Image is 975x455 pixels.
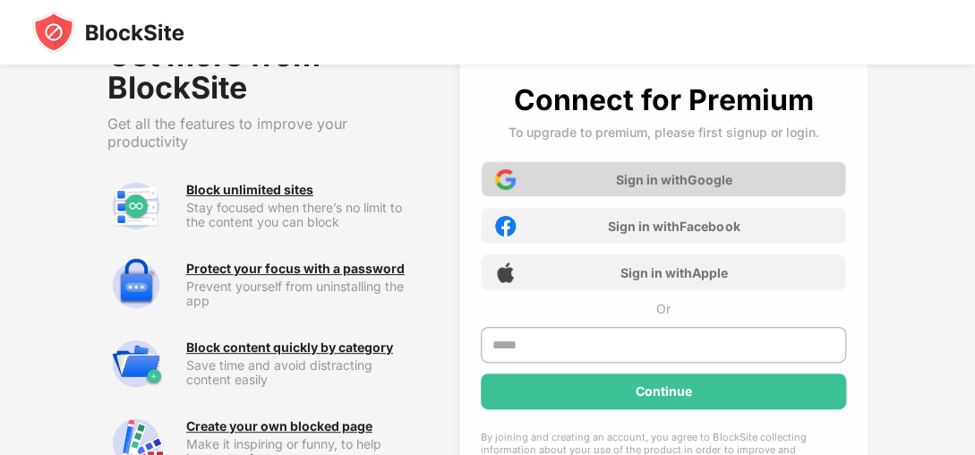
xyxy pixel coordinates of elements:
div: Save time and avoid distracting content easily [186,358,411,387]
div: Sign in with Facebook [608,219,740,234]
img: blocksite-icon-black.svg [32,11,184,54]
div: Get more from BlockSite [107,39,411,104]
div: Sign in with Apple [620,265,728,280]
div: Sign in with Google [616,172,732,187]
div: Or [656,301,671,316]
div: Continue [636,384,692,399]
div: To upgrade to premium, please first signup or login. [509,124,819,140]
img: premium-category.svg [107,335,165,392]
img: premium-password-protection.svg [107,256,165,313]
div: Connect for Premium [514,82,813,117]
div: Block content quickly by category [186,340,393,355]
div: Prevent yourself from uninstalling the app [186,279,411,308]
img: google-icon.png [495,169,516,190]
div: Protect your focus with a password [186,262,405,276]
div: Stay focused when there’s no limit to the content you can block [186,201,411,229]
img: facebook-icon.png [495,216,516,236]
img: apple-icon.png [495,262,516,283]
div: Create your own blocked page [186,419,372,434]
div: Block unlimited sites [186,183,313,197]
img: premium-unlimited-blocklist.svg [107,177,165,235]
div: Get all the features to improve your productivity [107,115,411,150]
